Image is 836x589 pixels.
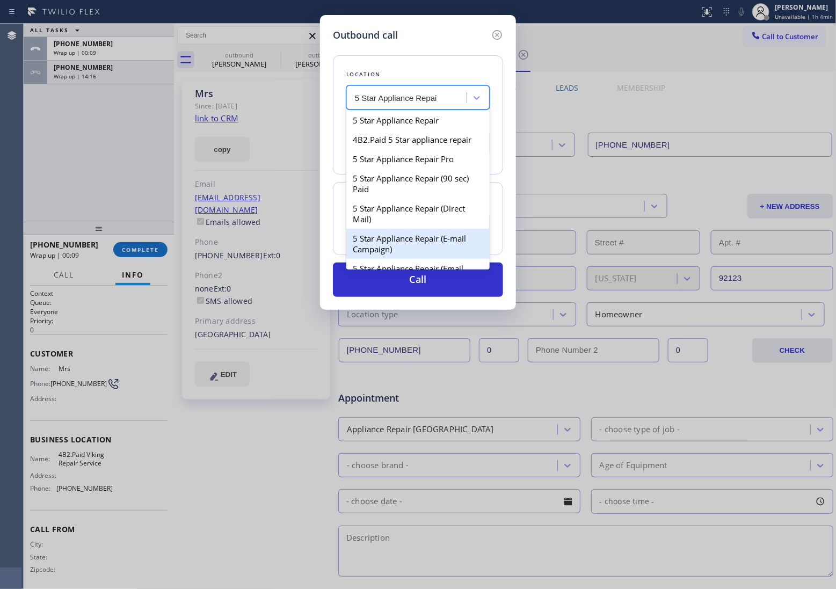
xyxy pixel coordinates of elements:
[346,229,490,259] div: 5 Star Appliance Repair (E-mail Campaign)
[333,28,398,42] h5: Outbound call
[346,149,490,169] div: 5 Star Appliance Repair Pro
[346,169,490,199] div: 5 Star Appliance Repair (90 sec) Paid
[346,130,490,149] div: 4B2.Paid 5 Star appliance repair
[346,111,490,130] div: 5 Star Appliance Repair
[346,199,490,229] div: 5 Star Appliance Repair (Direct Mail)
[346,69,490,80] div: Location
[346,259,490,289] div: 5 Star Appliance Repair (Email Campaigns)
[333,263,503,297] button: Call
